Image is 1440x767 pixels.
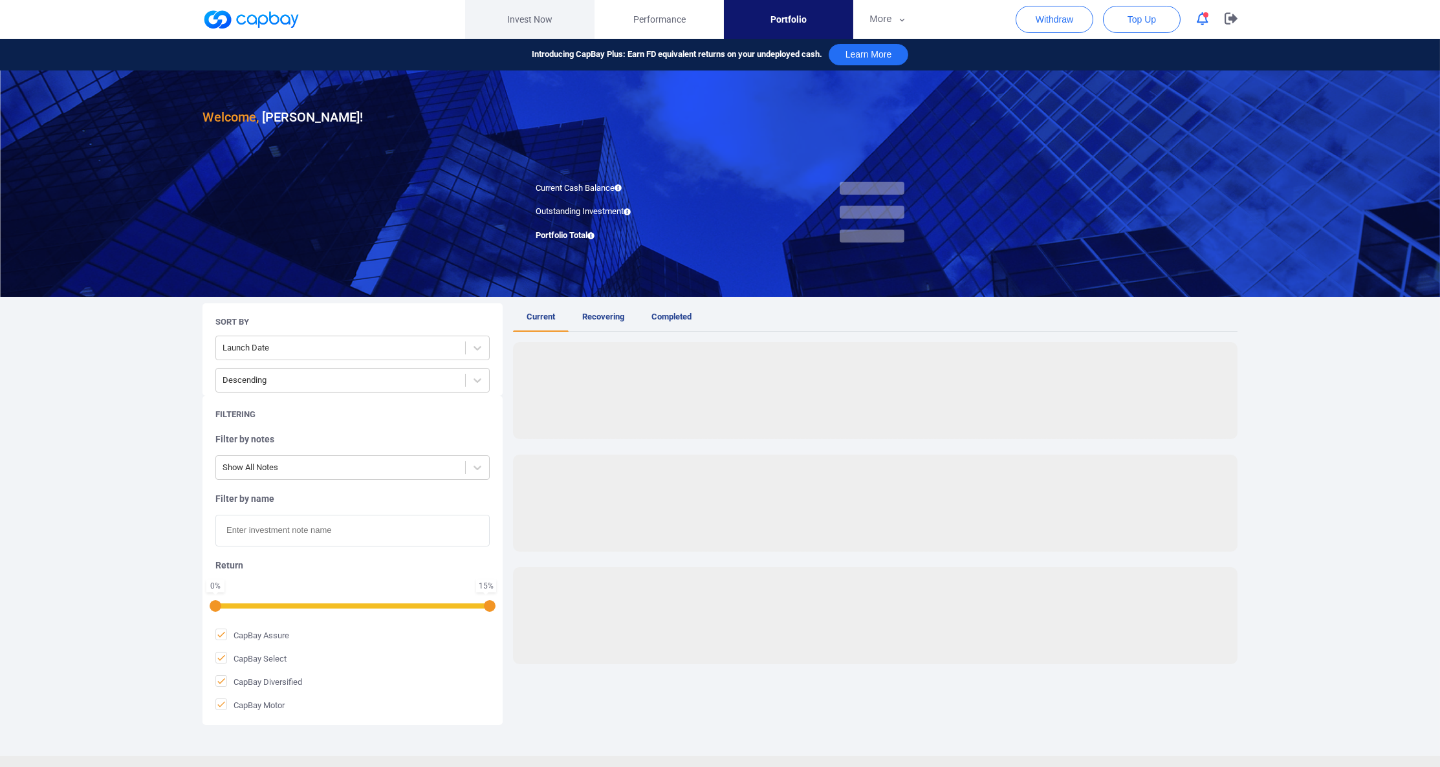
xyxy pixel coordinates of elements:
span: CapBay Select [215,652,287,665]
span: Recovering [582,312,624,321]
h5: Return [215,559,490,571]
button: Top Up [1103,6,1181,33]
button: Withdraw [1016,6,1093,33]
span: Portfolio [770,12,807,27]
span: Completed [651,312,692,321]
span: Welcome, [202,109,259,125]
span: Current [527,312,555,321]
input: Enter investment note name [215,515,490,546]
span: Performance [633,12,686,27]
div: Outstanding Investment [526,205,720,219]
h5: Filtering [215,409,256,420]
button: Learn More [829,44,909,65]
span: Top Up [1128,13,1156,26]
span: CapBay Motor [215,698,285,711]
div: 15 % [479,582,494,590]
div: 0 % [209,582,222,590]
span: CapBay Diversified [215,675,302,688]
h5: Filter by name [215,493,490,504]
div: Portfolio Total [526,229,720,243]
h3: [PERSON_NAME] ! [202,107,363,127]
div: Current Cash Balance [526,182,720,195]
h5: Filter by notes [215,433,490,445]
h5: Sort By [215,316,249,328]
span: Introducing CapBay Plus: Earn FD equivalent returns on your undeployed cash. [532,48,822,61]
span: CapBay Assure [215,629,289,642]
